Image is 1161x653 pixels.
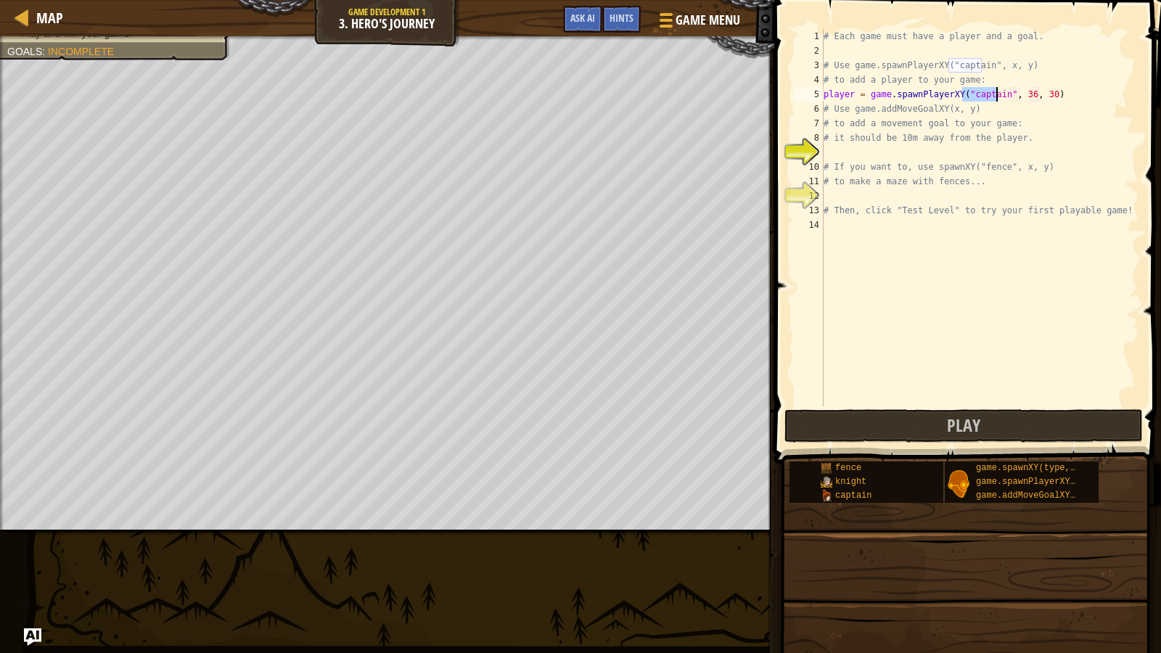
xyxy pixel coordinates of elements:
a: Map [29,8,63,28]
img: portrait.png [821,476,832,488]
div: 11 [795,174,824,189]
span: game.addMoveGoalXY(x, y) [976,490,1101,501]
span: : [42,46,48,57]
div: 14 [795,218,824,232]
span: Ask AI [570,11,595,25]
span: captain [835,490,871,501]
img: portrait.png [821,462,832,474]
span: game.spawnPlayerXY(type, x, y) [976,477,1133,487]
span: Hints [610,11,633,25]
div: 13 [795,203,824,218]
button: Ask AI [563,6,602,33]
div: 2 [795,44,824,58]
span: game.spawnXY(type, x, y) [976,463,1101,473]
img: portrait.png [821,490,832,501]
span: Game Menu [676,11,740,30]
div: 6 [795,102,824,116]
div: 8 [795,131,824,145]
div: 5 [795,87,824,102]
div: 1 [795,29,824,44]
span: Goals [7,46,42,57]
span: Incomplete [48,46,114,57]
span: knight [835,477,866,487]
div: 10 [795,160,824,174]
button: Ask AI [24,628,41,646]
button: Play [784,409,1143,443]
div: 12 [795,189,824,203]
span: Map [36,8,63,28]
img: portrait.png [945,470,972,498]
div: 9 [795,145,824,160]
button: Game Menu [648,6,749,40]
span: fence [835,463,861,473]
div: 7 [795,116,824,131]
div: 4 [795,73,824,87]
div: 3 [795,58,824,73]
span: Play [947,414,980,437]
